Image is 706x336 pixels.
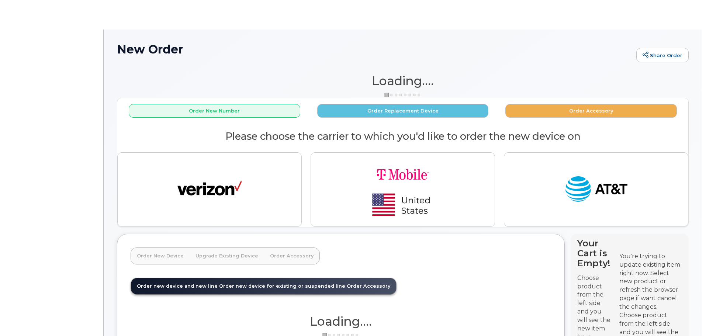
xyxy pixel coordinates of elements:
[317,104,489,118] button: Order Replacement Device
[347,283,390,289] span: Order Accessory
[351,159,454,221] img: t-mobile-78392d334a420d5b7f0e63d4fa81f6287a21d394dc80d677554bb55bbab1186f.png
[505,104,677,118] button: Order Accessory
[384,92,421,98] img: ajax-loader-3a6953c30dc77f0bf724df975f13086db4f4c1262e45940f03d1251963f1bf2e.gif
[264,248,319,264] a: Order Accessory
[177,173,242,206] img: verizon-ab2890fd1dd4a6c9cf5f392cd2db4626a3dae38ee8226e09bcb5c993c4c79f81.png
[137,283,218,289] span: Order new device and new line
[117,74,689,87] h1: Loading....
[564,173,629,206] img: at_t-fb3d24644a45acc70fc72cc47ce214d34099dfd970ee3ae2334e4251f9d920fd.png
[117,131,688,142] h2: Please choose the carrier to which you'd like to order the new device on
[129,104,300,118] button: Order New Number
[219,283,345,289] span: Order new device for existing or suspended line
[636,48,689,63] a: Share Order
[619,252,682,311] div: You're trying to update existing item right now. Select new product or refresh the browser page i...
[577,238,613,268] h4: Your Cart is Empty!
[131,315,551,328] h1: Loading....
[117,43,633,56] h1: New Order
[131,248,190,264] a: Order New Device
[190,248,264,264] a: Upgrade Existing Device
